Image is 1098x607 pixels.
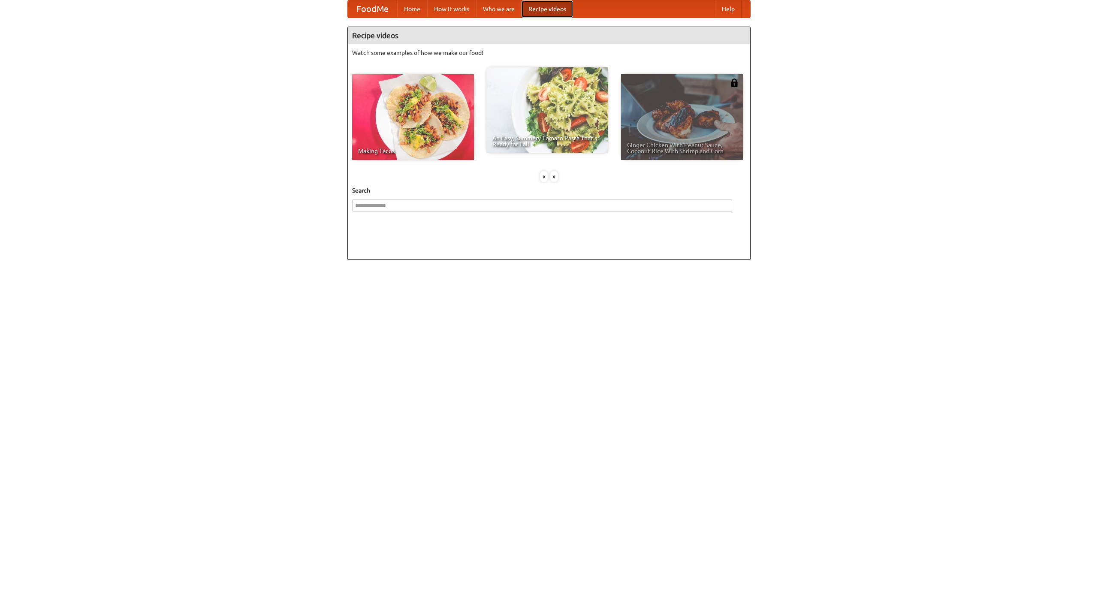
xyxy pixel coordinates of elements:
div: « [540,171,548,182]
h4: Recipe videos [348,27,750,44]
a: How it works [427,0,476,18]
a: Who we are [476,0,522,18]
span: Making Tacos [358,148,468,154]
img: 483408.png [730,79,739,87]
a: FoodMe [348,0,397,18]
div: » [550,171,558,182]
h5: Search [352,186,746,195]
a: An Easy, Summery Tomato Pasta That's Ready for Fall [486,67,608,153]
span: An Easy, Summery Tomato Pasta That's Ready for Fall [492,135,602,147]
a: Making Tacos [352,74,474,160]
a: Home [397,0,427,18]
a: Recipe videos [522,0,573,18]
a: Help [715,0,742,18]
p: Watch some examples of how we make our food! [352,48,746,57]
